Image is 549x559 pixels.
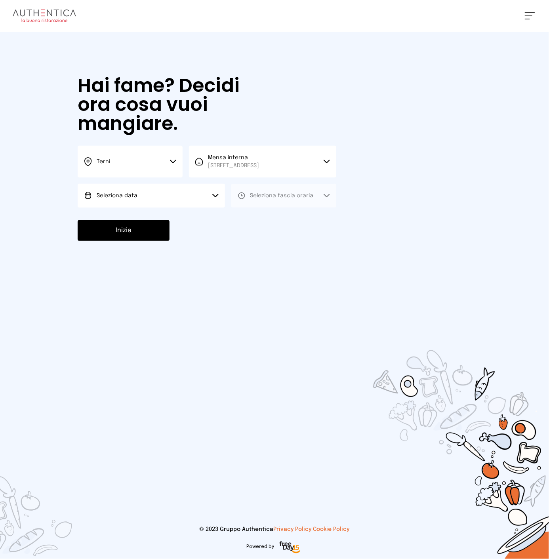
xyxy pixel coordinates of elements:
button: Inizia [78,220,170,241]
span: Seleziona fascia oraria [250,193,314,198]
img: sticker-selezione-mensa.70a28f7.png [327,305,549,559]
img: logo.8f33a47.png [13,10,76,22]
a: Privacy Policy [274,527,312,532]
span: Powered by [247,544,274,550]
button: Seleziona data [78,184,225,208]
span: Terni [97,159,110,164]
p: © 2023 Gruppo Authentica [13,526,536,534]
img: logo-freeday.3e08031.png [278,540,303,556]
button: Mensa interna[STREET_ADDRESS] [189,146,336,177]
span: [STREET_ADDRESS] [208,162,259,170]
span: Seleziona data [97,193,137,198]
a: Cookie Policy [313,527,350,532]
span: Mensa interna [208,154,259,170]
button: Seleziona fascia oraria [231,184,336,208]
h1: Hai fame? Decidi ora cosa vuoi mangiare. [78,76,272,133]
button: Terni [78,146,183,177]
